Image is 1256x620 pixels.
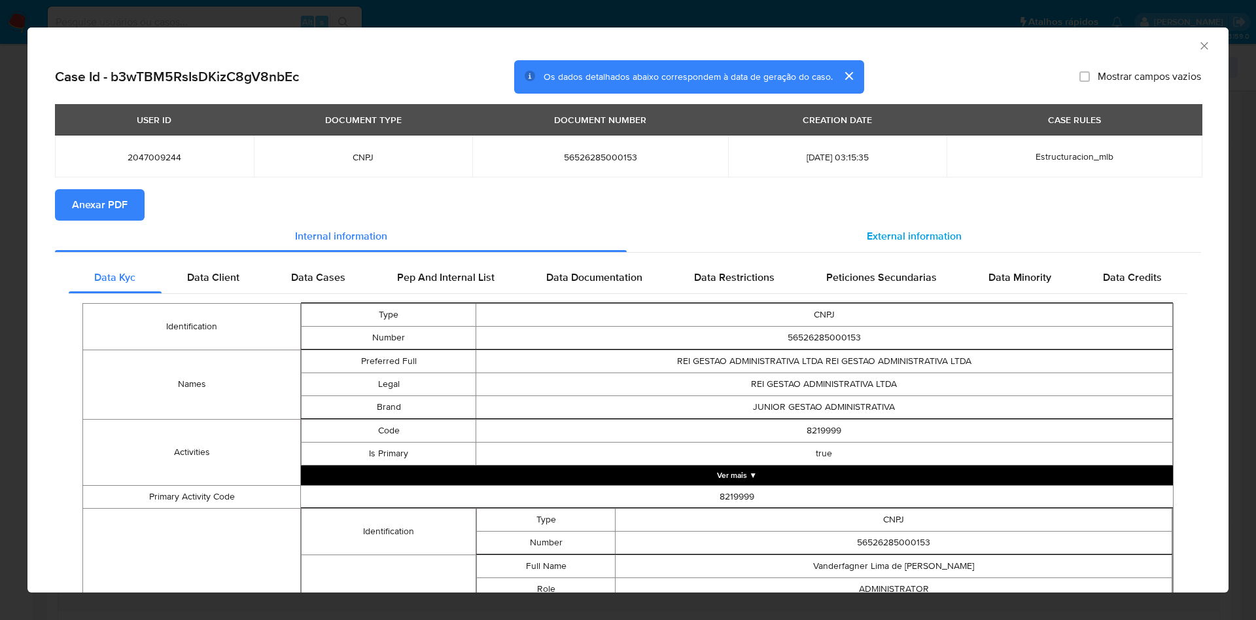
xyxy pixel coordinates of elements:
span: Data Documentation [546,270,642,285]
td: REI GESTAO ADMINISTRATIVA LTDA [476,373,1172,395]
span: Data Credits [1103,270,1162,285]
span: Pep And Internal List [397,270,495,285]
div: USER ID [129,109,179,131]
div: DOCUMENT NUMBER [546,109,654,131]
td: CNPJ [616,508,1172,531]
td: Primary Activity Code [83,485,301,508]
span: External information [867,228,962,244]
h2: Case Id - b3wTBM5RsIsDKizC8gV8nbEc [55,68,299,85]
td: ADMINISTRATOR [616,577,1172,600]
td: Preferred Full [302,350,476,373]
span: Data Minority [988,270,1051,285]
div: Detailed internal info [69,262,1187,293]
td: Number [302,326,476,349]
td: 56526285000153 [616,531,1172,554]
td: Type [302,303,476,326]
td: Role [476,577,616,600]
td: Identification [302,508,476,555]
td: Is Primary [302,442,476,465]
span: CNPJ [270,151,457,163]
span: Anexar PDF [72,191,128,219]
td: REI GESTAO ADMINISTRATIVA LTDA REI GESTAO ADMINISTRATIVA LTDA [476,350,1172,373]
td: 8219999 [301,485,1174,508]
td: 8219999 [476,419,1172,442]
div: closure-recommendation-modal [27,27,1229,593]
td: Names [83,350,301,419]
td: Full Name [476,555,616,577]
span: [DATE] 03:15:35 [744,151,931,163]
td: JUNIOR GESTAO ADMINISTRATIVA [476,395,1172,418]
span: Peticiones Secundarias [826,270,937,285]
td: Vanderfagner Lima de [PERSON_NAME] [616,555,1172,577]
span: Data Kyc [94,270,135,285]
span: Data Cases [291,270,345,285]
div: CASE RULES [1040,109,1109,131]
span: Estructuracion_mlb [1036,150,1113,163]
input: Mostrar campos vazios [1079,71,1090,82]
td: Activities [83,419,301,485]
td: Legal [302,373,476,395]
div: CREATION DATE [795,109,880,131]
div: Detailed info [55,221,1201,252]
button: Fechar a janela [1198,39,1210,51]
span: 2047009244 [71,151,238,163]
span: Data Client [187,270,239,285]
td: Brand [302,395,476,418]
td: Type [476,508,616,531]
button: Expand array [301,465,1173,485]
td: Identification [83,303,301,350]
span: Mostrar campos vazios [1098,70,1201,83]
td: true [476,442,1172,465]
td: Number [476,531,616,554]
span: Os dados detalhados abaixo correspondem à data de geração do caso. [544,70,833,83]
button: Anexar PDF [55,189,145,221]
td: Code [302,419,476,442]
span: Internal information [295,228,387,244]
td: CNPJ [476,303,1172,326]
button: cerrar [833,60,864,92]
div: DOCUMENT TYPE [317,109,410,131]
span: Data Restrictions [694,270,775,285]
td: 56526285000153 [476,326,1172,349]
span: 56526285000153 [488,151,712,163]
